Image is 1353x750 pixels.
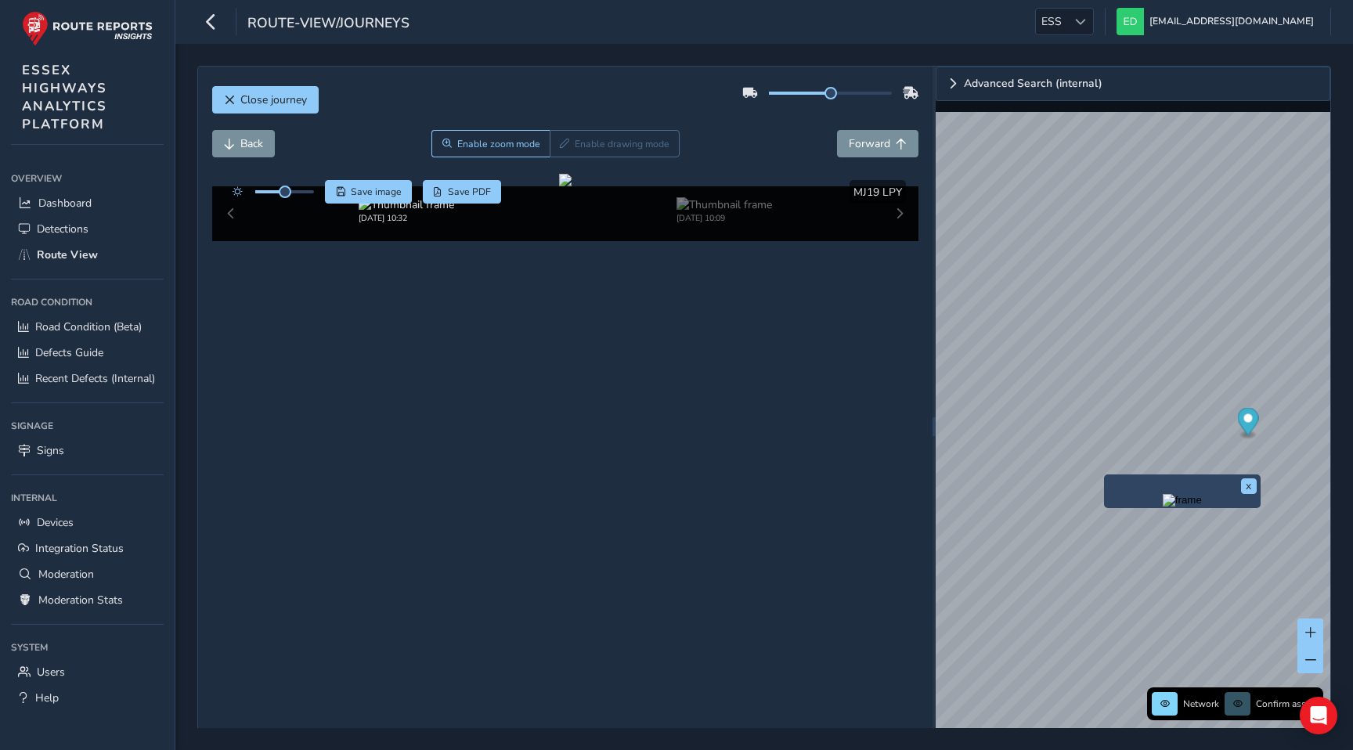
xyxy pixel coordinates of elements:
span: Save PDF [448,186,491,198]
span: MJ19 LPY [853,185,902,200]
div: Signage [11,414,164,438]
button: Zoom [431,130,550,157]
div: Road Condition [11,290,164,314]
div: Map marker [1237,408,1258,440]
span: Recent Defects (Internal) [35,371,155,386]
a: Dashboard [11,190,164,216]
a: Integration Status [11,535,164,561]
span: Confirm assets [1256,698,1319,710]
a: Recent Defects (Internal) [11,366,164,391]
span: Moderation [38,567,94,582]
span: [EMAIL_ADDRESS][DOMAIN_NAME] [1149,8,1314,35]
a: Devices [11,510,164,535]
span: Network [1183,698,1219,710]
span: Forward [849,136,890,151]
a: Signs [11,438,164,463]
span: Enable zoom mode [457,138,540,150]
span: Route View [37,247,98,262]
div: [DATE] 10:09 [676,212,772,224]
a: Detections [11,216,164,242]
span: route-view/journeys [247,13,410,35]
span: Integration Status [35,541,124,556]
a: Moderation Stats [11,587,164,613]
span: ESSEX HIGHWAYS ANALYTICS PLATFORM [22,61,107,133]
span: Save image [351,186,402,198]
span: Defects Guide [35,345,103,360]
img: Thumbnail frame [359,197,454,212]
button: Preview frame [1108,494,1257,504]
span: ESS [1036,9,1067,34]
div: Open Intercom Messenger [1300,697,1337,734]
div: Internal [11,486,164,510]
span: Help [35,691,59,705]
span: Road Condition (Beta) [35,319,142,334]
img: Thumbnail frame [676,197,772,212]
a: Users [11,659,164,685]
button: Back [212,130,275,157]
a: Moderation [11,561,164,587]
button: x [1241,478,1257,494]
img: frame [1163,494,1202,507]
span: Detections [37,222,88,236]
span: Close journey [240,92,307,107]
button: Close journey [212,86,319,114]
span: Signs [37,443,64,458]
a: Help [11,685,164,711]
img: diamond-layout [1117,8,1144,35]
button: PDF [423,180,502,204]
div: Overview [11,167,164,190]
button: Forward [837,130,918,157]
a: Road Condition (Beta) [11,314,164,340]
div: [DATE] 10:32 [359,212,454,224]
span: Back [240,136,263,151]
a: Defects Guide [11,340,164,366]
button: [EMAIL_ADDRESS][DOMAIN_NAME] [1117,8,1319,35]
span: Users [37,665,65,680]
span: Dashboard [38,196,92,211]
span: Moderation Stats [38,593,123,608]
a: Expand [936,67,1330,101]
div: System [11,636,164,659]
span: Advanced Search (internal) [964,78,1102,89]
span: Devices [37,515,74,530]
button: Save [325,180,412,204]
img: rr logo [22,11,153,46]
a: Route View [11,242,164,268]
